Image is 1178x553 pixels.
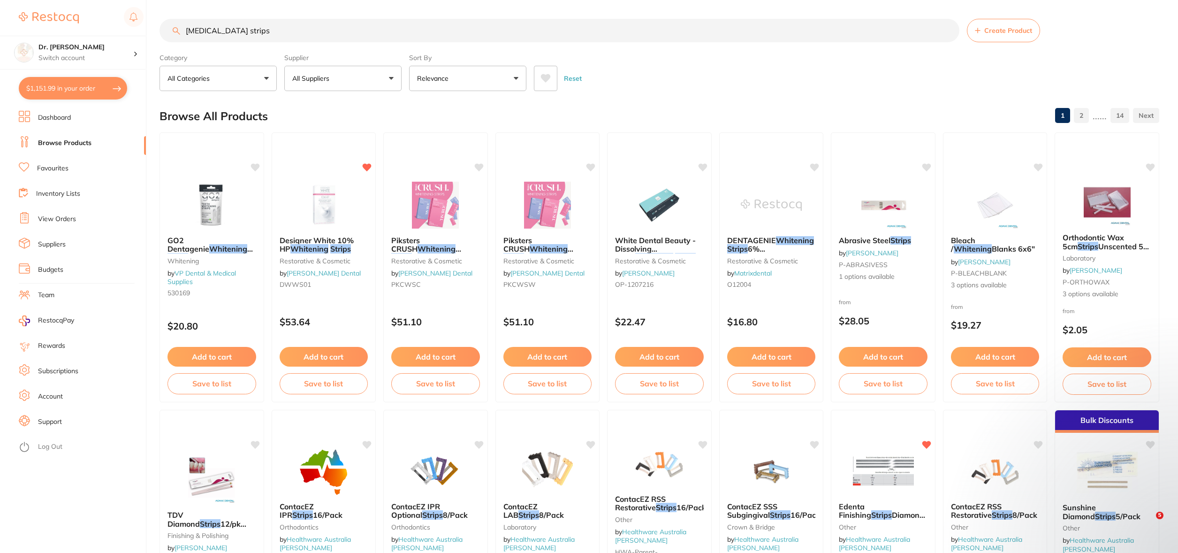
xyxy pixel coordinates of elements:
p: $28.05 [839,315,927,326]
input: Search Products [160,19,959,42]
a: Team [38,291,54,300]
small: Crown & Bridge [727,523,816,531]
span: by [951,258,1011,266]
em: Strips [727,244,748,253]
a: [PERSON_NAME] [958,258,1011,266]
em: Whitening [635,253,673,262]
span: by [615,528,686,545]
a: [PERSON_NAME] [846,249,898,257]
b: ContacEZ RSS Restorative Strips 16/Pack [615,495,704,512]
img: White Dental Beauty - Dissolving Teeth Whitening Strips, 28-Pack [629,182,690,229]
span: by [391,535,463,552]
em: Strips [391,253,412,262]
span: Watermelon [524,253,568,262]
span: Pack Of 28 [188,253,228,262]
button: Create Product [967,19,1040,42]
span: from [839,299,851,306]
b: Designer White 10% HP Whitening Strips [280,236,368,253]
span: Create Product [984,27,1032,34]
span: 3 options available [1063,290,1151,299]
a: RestocqPay [19,315,74,326]
img: Dr. Kim Carr [15,43,33,62]
em: Strips [330,244,351,253]
p: All Categories [167,74,213,83]
em: Strips [770,510,790,520]
span: Abrasive Steel [839,236,890,245]
button: Reset [561,66,585,91]
img: RestocqPay [19,315,30,326]
button: Save to list [615,373,704,394]
small: finishing & polishing [167,532,256,539]
a: Log Out [38,442,62,452]
span: 5 [1156,512,1163,519]
span: ContacEZ RSS Restorative [951,502,1002,520]
p: $51.10 [503,316,592,327]
a: Favourites [37,164,68,173]
p: $16.80 [727,316,816,327]
em: Whitening [290,244,328,253]
img: GO2 Dentagenie Whitening Strips Pack Of 28 [181,182,242,229]
a: 1 [1055,106,1070,125]
em: Strips [656,503,676,512]
label: Sort By [409,54,526,62]
iframe: Intercom live chat [1137,512,1159,534]
span: 6% [MEDICAL_DATA] (28) [727,244,808,262]
span: Piksters CRUSH [503,236,532,253]
button: Save to list [167,373,256,394]
em: Whitening [418,244,456,253]
p: ...... [1093,110,1107,121]
span: by [167,269,236,286]
em: Strips [200,519,220,529]
small: restorative & cosmetic [280,257,368,265]
button: Add to cart [503,347,592,367]
a: Healthware Australia [PERSON_NAME] [727,535,798,552]
p: $51.10 [391,316,480,327]
span: by [727,535,798,552]
span: 8/Pack [443,510,468,520]
a: 2 [1074,106,1089,125]
em: Whitening [209,244,247,253]
em: Strips [675,253,696,262]
span: TDV Diamond [167,510,200,528]
button: Save to list [839,373,927,394]
p: Switch account [38,54,133,63]
span: ContacEZ LAB [503,502,538,520]
span: by [839,535,910,552]
span: PKCWSW [503,280,536,289]
button: Save to list [951,373,1040,394]
span: 16/Pack [790,510,820,520]
p: $22.47 [615,316,704,327]
img: ContacEZ SSS Subgingival Strips 16/Pack [741,448,802,495]
small: Orthodontics [280,523,368,531]
a: Matrixdental [734,269,772,277]
a: [PERSON_NAME] Dental [287,269,361,277]
span: 16/Pack [676,503,706,512]
a: Healthware Australia [PERSON_NAME] [839,535,910,552]
a: [PERSON_NAME] Dental [398,269,472,277]
iframe: Intercom notifications message [986,324,1173,528]
a: Subscriptions [38,367,78,376]
a: Healthware Australia [PERSON_NAME] [1063,536,1134,553]
button: Add to cart [951,347,1040,367]
span: by [391,269,472,277]
button: Add to cart [727,347,816,367]
span: GO2 Dentagenie [167,236,209,253]
small: laboratory [1063,254,1151,262]
b: ContacEZ IPR Optional Strips 8/Pack [391,502,480,520]
em: Strips [167,253,188,262]
img: ContacEZ IPR Strips 16/Pack [293,448,354,495]
small: other [615,516,704,523]
label: Category [160,54,277,62]
img: TDV Diamond Strips 12/pk 2.5mm x 110mm, Fine & Medium [181,456,242,503]
small: other [1063,524,1151,532]
b: GO2 Dentagenie Whitening Strips Pack Of 28 [167,236,256,253]
em: Whitening [776,236,814,245]
em: Strips [890,236,911,245]
span: Orthodontic Wax 5cm [1063,233,1124,251]
span: by [503,269,585,277]
a: Healthware Australia [PERSON_NAME] [951,535,1022,552]
a: Inventory Lists [36,189,80,199]
em: Whitening [530,244,568,253]
button: Add to cart [615,347,704,367]
a: VP Dental & Medical Supplies [167,269,236,286]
